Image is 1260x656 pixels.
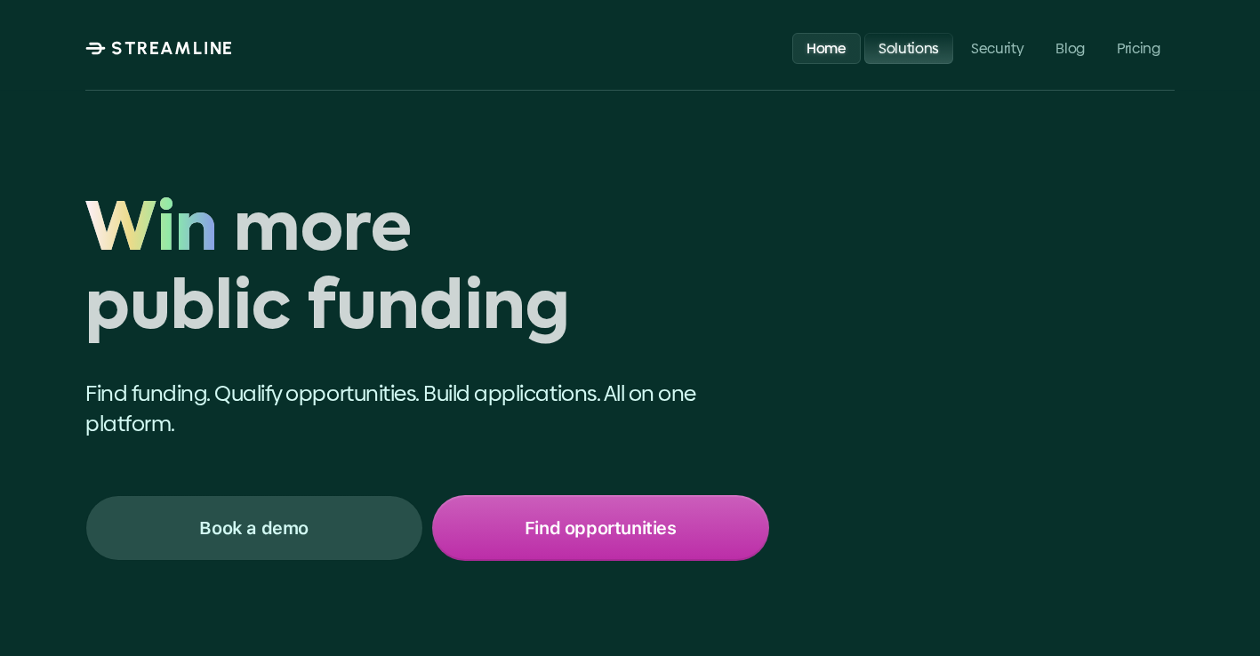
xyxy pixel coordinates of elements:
[971,39,1023,56] p: Security
[85,37,234,59] a: STREAMLINE
[1117,39,1160,56] p: Pricing
[85,379,769,438] p: Find funding. Qualify opportunities. Build applications. All on one platform.
[792,32,861,63] a: Home
[1103,32,1175,63] a: Pricing
[879,39,939,56] p: Solutions
[85,193,769,351] h1: Win more public funding
[85,495,423,561] a: Book a demo
[957,32,1038,63] a: Security
[1056,39,1086,56] p: Blog
[111,37,234,59] p: STREAMLINE
[432,495,770,561] a: Find opportunities
[1042,32,1100,63] a: Blog
[525,516,677,540] p: Find opportunities
[199,516,309,540] p: Book a demo
[807,39,847,56] p: Home
[85,193,218,272] span: Win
